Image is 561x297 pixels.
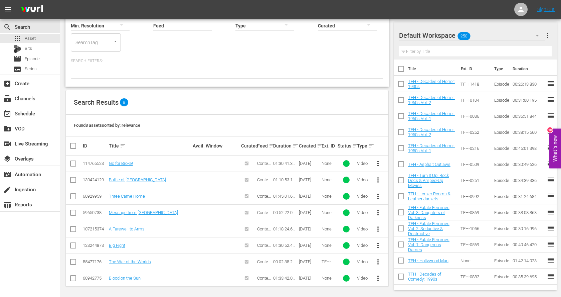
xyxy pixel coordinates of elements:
td: TFH-0216 [458,140,491,156]
div: 60942775 [83,276,107,281]
td: 00:38:15.560 [510,124,547,140]
a: TFH - Decades of Horror: 1950s Vol. 2 [408,127,455,137]
div: 01:30:52.416 [273,243,297,248]
a: TFH - Decades of Comedy: 1990s [408,272,441,282]
span: create [3,186,11,194]
span: Live Streaming [3,140,11,148]
span: Content [257,161,271,171]
button: Open Feedback Widget [549,129,561,169]
span: sort [368,143,374,149]
div: None [322,243,336,248]
span: Reports [3,201,11,209]
td: 01:42:14.023 [510,253,547,269]
div: 55477176 [83,259,107,264]
td: Episode [492,92,510,108]
div: [DATE] [299,161,320,166]
span: Search [3,23,11,31]
span: TFH-0072 [322,259,334,269]
button: more_vert [370,270,386,286]
td: Episode [492,76,510,92]
a: TFH - Decades of Horror: 1930s [408,79,455,89]
span: reorder [547,240,555,248]
div: 01:33:42.059 [273,276,297,281]
span: sort [317,143,323,149]
td: Episode [492,172,510,188]
div: 114765523 [83,161,107,166]
div: 107215374 [83,226,107,231]
span: Content [257,276,271,286]
span: Asset [25,35,36,42]
span: more_vert [374,192,382,200]
a: TFH - Locker Rooms & Leather Jackets [408,191,450,201]
div: None [322,210,336,215]
span: Create [3,80,11,88]
div: [DATE] [299,259,320,264]
td: TFH-0992 [458,188,491,204]
td: Episode [492,220,510,236]
td: TFH-0882 [458,269,491,285]
div: Title [109,142,191,150]
span: Bits [25,45,32,52]
div: Video [357,161,368,166]
td: 00:38:08.863 [510,204,547,220]
a: Big Fight [109,243,125,248]
span: Content [257,243,271,253]
div: Ext. ID [322,143,336,148]
div: [DATE] [299,194,320,199]
span: Content [257,177,271,187]
td: 00:35:39.695 [510,269,547,285]
p: Search Filters: [71,58,383,64]
span: reorder [547,208,555,216]
td: Episode [492,108,510,124]
td: Episode [492,156,510,172]
div: Feed [257,142,271,150]
div: 130424129 [83,177,107,182]
a: TFH - Fatale Femmes Vol. 1: Dangerous Dames [408,237,449,252]
td: 00:26:13.830 [510,76,547,92]
span: more_vert [374,176,382,184]
td: 00:40:46.420 [510,236,547,253]
span: Content [257,194,271,204]
a: TFH - Asphalt Outlaws [408,162,450,167]
div: Video [357,177,368,182]
span: Search Results [74,98,119,106]
td: TFH-0104 [458,92,491,108]
a: Blood on the Sun [109,276,141,281]
td: Episode [492,188,510,204]
td: 00:30:16.996 [510,220,547,236]
td: Episode [492,140,510,156]
a: TFH - Hollywood Man [408,258,448,263]
span: more_vert [374,258,382,266]
span: Found 8 assets sorted by: relevance [74,123,140,128]
td: TFH-0509 [458,156,491,172]
div: Video [357,226,368,231]
td: TFH-0036 [458,108,491,124]
div: Video [357,243,368,248]
td: 00:31:00.195 [510,92,547,108]
div: Bits [13,45,21,53]
th: Duration [509,60,549,78]
button: more_vert [370,156,386,172]
a: TFH - Fatale Femmes Vol. 2: Seductive & Destructive [408,221,449,236]
div: None [322,226,336,231]
div: Avail. Window [193,143,239,148]
span: reorder [547,224,555,232]
span: reorder [547,80,555,88]
div: [DATE] [299,276,320,281]
button: more_vert [370,254,386,270]
div: Video [357,276,368,281]
span: sort [120,143,126,149]
span: more_vert [374,274,382,282]
div: Curated [241,143,255,148]
td: 00:36:51.844 [510,108,547,124]
td: 00:34:39.336 [510,172,547,188]
div: 00:02:35.239 [273,259,297,264]
span: reorder [547,256,555,264]
button: more_vert [370,188,386,204]
span: reorder [547,176,555,184]
a: TFH - Fatale Femmes Vol. 3: Daughters of Darkness [408,205,449,220]
td: Episode [492,204,510,220]
td: 00:45:01.398 [510,140,547,156]
span: reorder [547,160,555,168]
span: reorder [547,272,555,280]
